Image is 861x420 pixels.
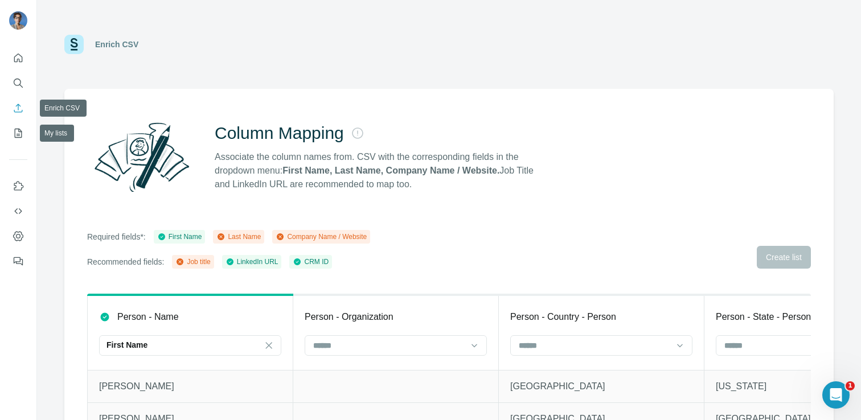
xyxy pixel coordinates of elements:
[9,48,27,68] button: Quick start
[716,310,811,324] p: Person - State - Person
[225,257,278,267] div: LinkedIn URL
[510,310,616,324] p: Person - Country - Person
[305,310,393,324] p: Person - Organization
[87,256,164,267] p: Recommended fields:
[293,257,329,267] div: CRM ID
[9,176,27,196] button: Use Surfe on LinkedIn
[282,166,499,175] strong: First Name, Last Name, Company Name / Website.
[510,380,692,393] p: [GEOGRAPHIC_DATA]
[216,232,261,242] div: Last Name
[215,150,544,191] p: Associate the column names from. CSV with the corresponding fields in the dropdown menu: Job Titl...
[9,201,27,221] button: Use Surfe API
[157,232,202,242] div: First Name
[87,116,196,198] img: Surfe Illustration - Column Mapping
[9,251,27,271] button: Feedback
[99,380,281,393] p: [PERSON_NAME]
[9,11,27,30] img: Avatar
[215,123,344,143] h2: Column Mapping
[117,310,179,324] p: Person - Name
[64,35,84,54] img: Surfe Logo
[9,123,27,143] button: My lists
[276,232,367,242] div: Company Name / Website
[9,98,27,118] button: Enrich CSV
[822,381,850,409] iframe: Intercom live chat
[175,257,210,267] div: Job title
[106,339,147,351] p: First Name
[846,381,855,390] span: 1
[87,231,146,242] p: Required fields*:
[9,226,27,246] button: Dashboard
[95,39,138,50] div: Enrich CSV
[9,73,27,93] button: Search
